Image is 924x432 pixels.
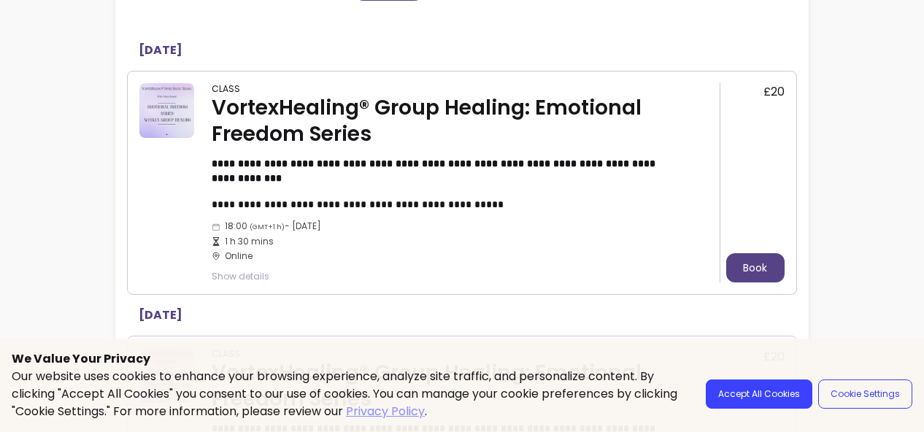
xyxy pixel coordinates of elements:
img: VortexHealing® Group Healing: Emotional Freedom Series [139,83,194,138]
button: Book [726,253,785,282]
div: Class [212,83,240,95]
a: Privacy Policy [346,403,425,420]
button: Accept All Cookies [706,379,812,409]
header: [DATE] [127,301,797,330]
span: £20 [763,83,785,101]
p: Our website uses cookies to enhance your browsing experience, analyze site traffic, and personali... [12,368,688,420]
span: Show details [212,271,679,282]
button: Cookie Settings [818,379,912,409]
p: We Value Your Privacy [12,350,912,368]
span: 18:00 - [DATE] [225,220,679,233]
span: ( GMT+1 h ) [250,223,285,231]
div: VortexHealing® Group Healing: Emotional Freedom Series [212,95,679,147]
span: 1 h 30 mins [225,236,679,247]
div: Online [212,220,679,262]
header: [DATE] [127,36,797,65]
